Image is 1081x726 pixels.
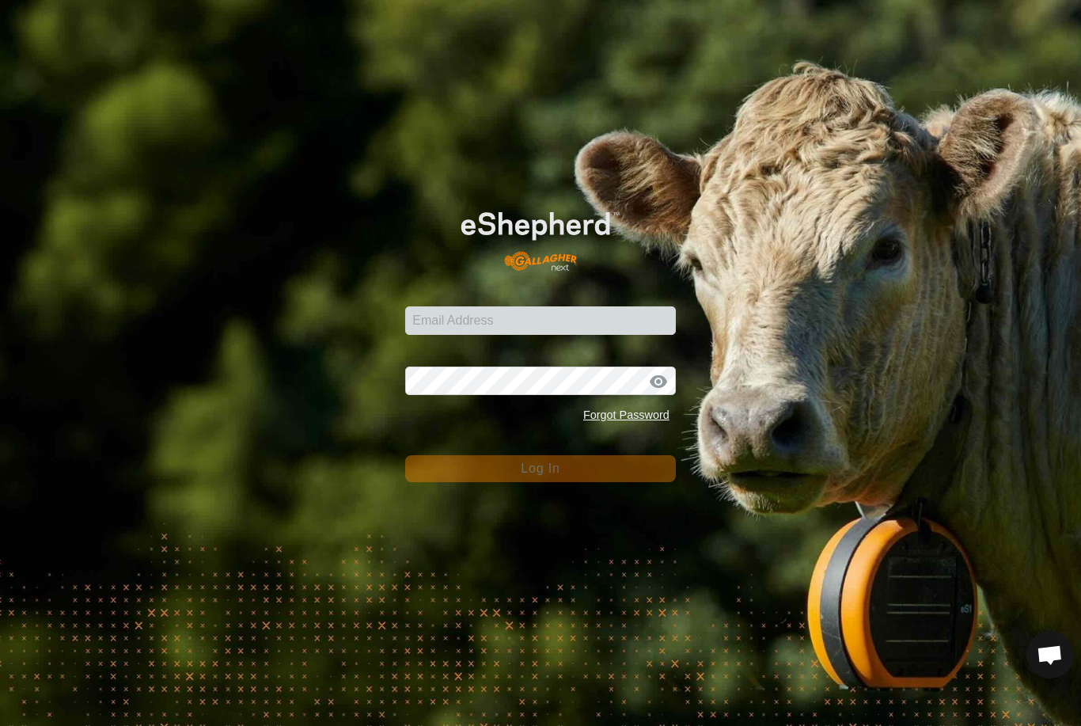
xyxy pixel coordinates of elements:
button: Log In [405,455,676,482]
input: Email Address [405,306,676,335]
div: Open chat [1026,631,1074,678]
img: E-shepherd Logo [432,189,648,281]
a: Forgot Password [583,409,669,421]
span: Log In [521,462,559,475]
